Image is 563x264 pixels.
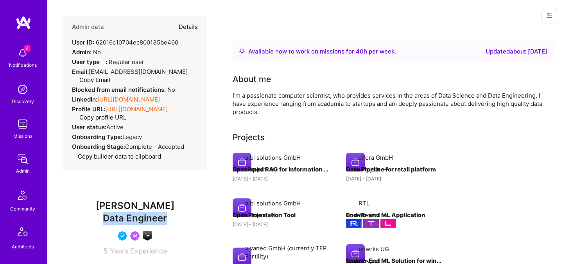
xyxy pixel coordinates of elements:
span: [PERSON_NAME] [63,200,207,212]
img: teamwork [15,116,30,132]
button: Copy builder data to clipboard [72,152,161,161]
div: RTL [359,199,369,207]
strong: Profile URL: [72,105,105,113]
i: Help [100,58,106,64]
span: Years Experience [110,247,167,255]
span: Data Engineer [103,212,167,224]
div: vivaneo GmbH (currently TFP Fertility) [245,244,330,260]
button: Open Project [346,165,389,173]
a: [URL][DOMAIN_NAME] [97,96,160,103]
span: legacy [122,133,142,141]
div: About me [233,73,271,85]
button: Copy profile URL [74,113,126,121]
strong: User ID: [72,39,94,46]
span: [EMAIL_ADDRESS][DOMAIN_NAME] [89,68,188,75]
span: Active [106,123,124,131]
img: Architects [13,224,32,243]
div: Projects [233,132,265,143]
strong: User status: [72,123,106,131]
img: arrow-right [383,258,389,264]
img: arrow-right [383,212,389,218]
div: Regular user [72,58,144,66]
h4: Developed RAG for information retrieval within consulting agency [233,164,330,175]
div: 62016c10704ec800135be460 [72,38,178,46]
img: Community [13,186,32,205]
span: 40 [356,48,364,55]
i: icon Copy [74,77,79,83]
div: onwrks UG [359,245,389,253]
div: aifora GmbH [359,153,393,162]
img: Availability [239,48,245,54]
div: Discovery [12,97,34,105]
h4: Data Pipeline for retail platform [346,164,444,175]
img: Company logo [346,244,365,263]
img: Company logo [346,198,396,248]
div: Updated about [DATE] [486,47,547,56]
button: Open Project [346,211,389,219]
strong: Admin: [72,48,91,56]
strong: LinkedIn: [72,96,97,103]
img: Company logo [233,153,251,171]
span: 4 [24,45,30,52]
i: icon Copy [74,115,79,121]
strong: Email: [72,68,89,75]
img: arrow-right [269,166,276,173]
div: aibi solutions GmbH [245,153,301,162]
img: arrow-right [269,212,276,218]
div: [DATE] - [DATE] [233,175,330,183]
strong: Onboarding Stage: [72,143,125,150]
strong: Blocked from email notifications: [72,86,167,93]
div: Available now to work on missions for h per week . [248,47,396,56]
img: arrow-right [383,166,389,173]
span: Complete - Accepted [125,143,184,150]
span: 5 [103,247,108,255]
img: Vetted A.Teamer [118,231,127,241]
div: No [72,86,175,94]
img: Company logo [346,153,365,171]
img: admin teamwork [15,151,30,167]
div: No [72,48,101,56]
button: Copy Email [74,76,110,84]
div: aibi solutions GmbH [245,199,301,207]
img: A.I. guild [143,231,152,241]
strong: Onboarding Type: [72,133,122,141]
img: Been on Mission [130,231,140,241]
img: bell [15,45,30,61]
img: logo [16,16,31,30]
button: Details [179,16,198,38]
div: [DATE] - [DATE] [346,220,444,228]
div: Notifications [9,61,37,69]
img: Company logo [233,198,251,217]
i: icon Copy [72,154,78,160]
div: [DATE] - [DATE] [346,175,444,183]
img: discovery [15,82,30,97]
strong: User type : [72,58,107,66]
a: [URL][DOMAIN_NAME] [105,105,168,113]
button: Open Project [233,165,276,173]
div: Missions [13,132,32,140]
h4: End-to-end ML Application [346,210,444,220]
button: Open Project [233,211,276,219]
div: Admin [16,167,30,175]
h4: Admin data [72,23,104,30]
div: I'm a passionate computer scientist, who provides services in the areas of Data Science and Data ... [233,91,554,116]
div: Community [10,205,35,213]
h4: Code Translation Tool [233,210,330,220]
div: [DATE] - [DATE] [233,220,330,228]
div: Architects [12,243,34,251]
